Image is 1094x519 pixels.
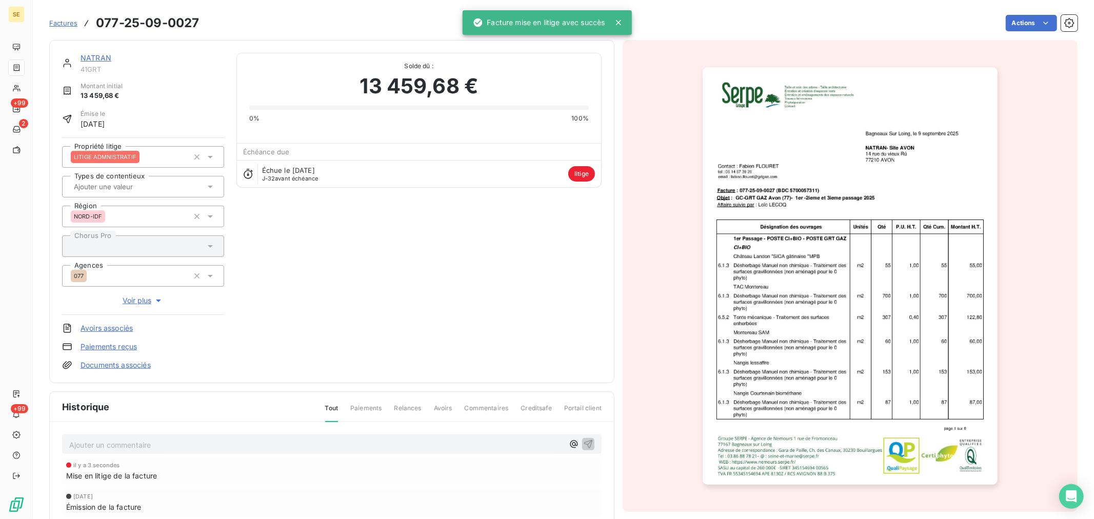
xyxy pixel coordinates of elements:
span: Échéance due [243,148,290,156]
a: Avoirs associés [81,323,133,333]
span: NORD-IDF [74,213,102,219]
h3: 077-25-09-0027 [96,14,199,32]
span: Relances [394,404,421,421]
span: 13 459,68 € [360,71,478,102]
span: Montant initial [81,82,123,91]
span: litige [568,166,595,182]
span: Commentaires [465,404,509,421]
span: 100% [571,114,589,123]
span: 41GRT [81,65,224,73]
span: 2 [19,119,28,128]
div: Open Intercom Messenger [1059,484,1084,509]
span: [DATE] [81,118,105,129]
span: [DATE] [73,493,93,500]
span: Avoirs [434,404,452,421]
span: Solde dû : [249,62,589,71]
a: Documents associés [81,360,151,370]
span: Échue le [DATE] [262,166,315,174]
span: Portail client [564,404,602,421]
span: Historique [62,400,110,414]
a: Factures [49,18,77,28]
img: Logo LeanPay [8,496,25,513]
a: Paiements reçus [81,342,137,352]
span: J-32 [262,175,275,182]
span: Voir plus [123,295,164,306]
button: Voir plus [62,295,224,306]
span: Émission de la facture [66,502,141,512]
img: invoice_thumbnail [703,67,998,485]
div: SE [8,6,25,23]
span: Paiements [350,404,382,421]
span: +99 [11,404,28,413]
span: Émise le [81,109,105,118]
span: 0% [249,114,260,123]
span: Creditsafe [521,404,552,421]
span: avant échéance [262,175,319,182]
span: il y a 3 secondes [73,462,120,468]
span: Tout [325,404,339,422]
button: Actions [1006,15,1057,31]
span: Mise en litige de la facture [66,470,157,481]
span: +99 [11,98,28,108]
span: LITIGE ADMNISTRATIF [74,154,136,160]
a: NATRAN [81,53,111,62]
span: 077 [74,273,84,279]
span: Factures [49,19,77,27]
span: 13 459,68 € [81,91,123,101]
div: Facture mise en litige avec succès [472,13,605,32]
input: Ajouter une valeur [73,182,176,191]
